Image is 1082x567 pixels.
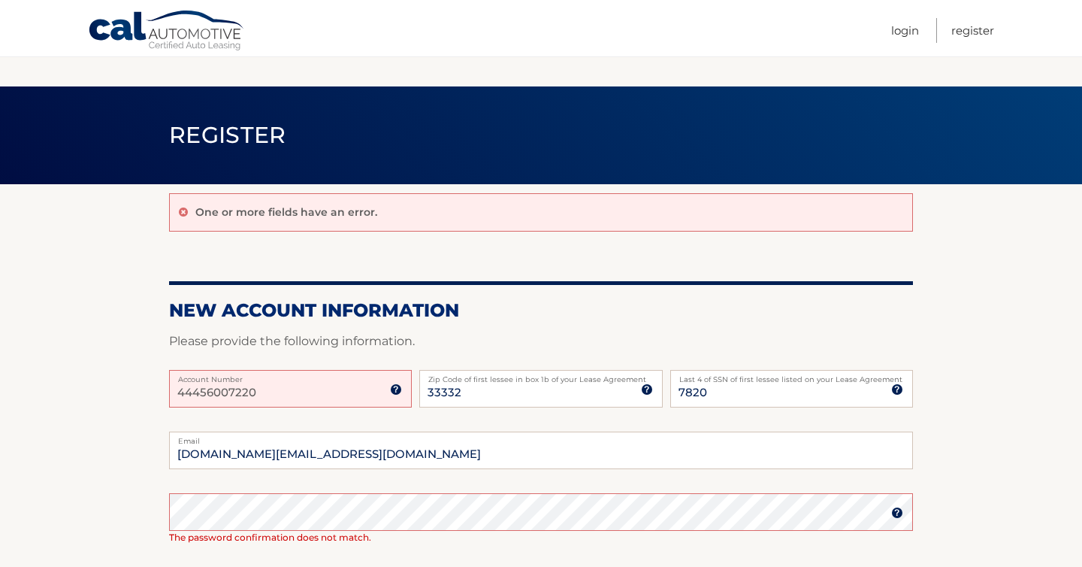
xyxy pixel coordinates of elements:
[419,370,662,408] input: Zip Code
[891,507,903,519] img: tooltip.svg
[891,384,903,396] img: tooltip.svg
[169,331,913,352] p: Please provide the following information.
[88,10,246,53] a: Cal Automotive
[169,370,412,382] label: Account Number
[641,384,653,396] img: tooltip.svg
[169,432,913,469] input: Email
[169,432,913,444] label: Email
[169,370,412,408] input: Account Number
[670,370,913,382] label: Last 4 of SSN of first lessee listed on your Lease Agreement
[419,370,662,382] label: Zip Code of first lessee in box 1b of your Lease Agreement
[169,121,286,149] span: Register
[390,384,402,396] img: tooltip.svg
[195,205,377,219] p: One or more fields have an error.
[670,370,913,408] input: SSN or EIN (last 4 digits only)
[169,532,371,543] span: The password confirmation does not match.
[891,18,919,43] a: Login
[169,299,913,322] h2: New Account Information
[951,18,994,43] a: Register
